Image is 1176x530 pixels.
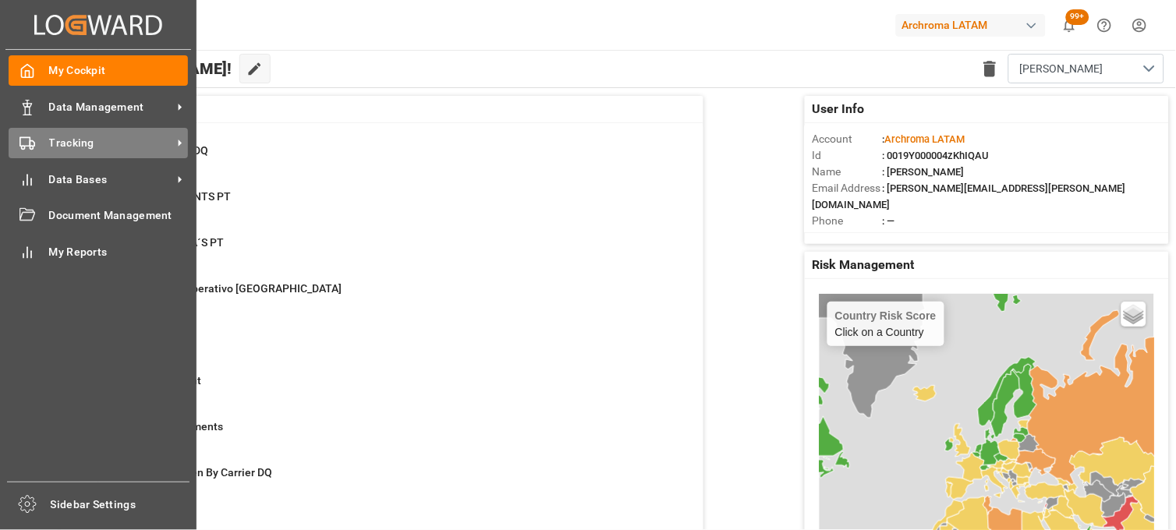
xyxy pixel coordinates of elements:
a: 233Seguimiento Operativo [GEOGRAPHIC_DATA]Container Schema [80,281,684,313]
span: 99+ [1066,9,1089,25]
a: 0Events Not Given By Carrier DQContainer Schema [80,465,684,497]
div: Click on a Country [835,309,937,338]
button: Help Center [1087,8,1122,43]
span: Account Type [813,229,883,246]
a: Document Management [9,200,188,231]
h4: Country Risk Score [835,309,937,322]
a: My Cockpit [9,55,188,86]
a: My Reports [9,236,188,267]
a: Layers [1121,302,1146,327]
a: 32New Creations DQContainer Schema [80,143,684,175]
button: show 100 new notifications [1052,8,1087,43]
span: [PERSON_NAME] [1020,61,1103,77]
span: : [PERSON_NAME] [883,166,965,178]
span: Id [813,147,883,164]
a: 144TransshipmentContainer Schema [80,327,684,359]
a: 0Customer AvientContainer Schema [80,373,684,405]
div: Archroma LATAM [896,14,1046,37]
a: 63Escalated ShipmentsContainer Schema [80,419,684,451]
span: Hello [PERSON_NAME]! [64,54,232,83]
span: Data Management [49,99,172,115]
span: Account [813,131,883,147]
span: : Shipper [883,231,922,243]
span: Document Management [49,207,189,224]
button: Archroma LATAM [896,10,1052,40]
a: 29CAMBIO DE ETA´S PTContainer Schema [80,235,684,267]
span: Phone [813,213,883,229]
span: Archroma LATAM [885,133,965,145]
span: Email Address [813,180,883,196]
span: Tracking [49,135,172,151]
span: User Info [813,100,865,118]
span: : — [883,215,895,227]
span: : [PERSON_NAME][EMAIL_ADDRESS][PERSON_NAME][DOMAIN_NAME] [813,182,1126,210]
span: Name [813,164,883,180]
span: Risk Management [813,256,915,274]
span: : [883,133,965,145]
span: My Cockpit [49,62,189,79]
span: Data Bases [49,171,172,188]
button: open menu [1008,54,1164,83]
a: 22TRANSSHIPMENTS PTContainer Schema [80,189,684,221]
span: Sidebar Settings [51,496,190,513]
span: : 0019Y000004zKhIQAU [883,150,990,161]
span: Seguimiento Operativo [GEOGRAPHIC_DATA] [119,282,342,295]
span: My Reports [49,244,189,260]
